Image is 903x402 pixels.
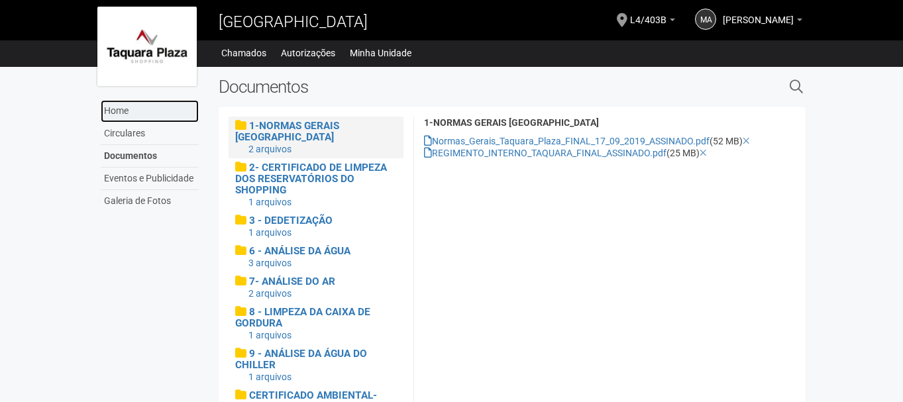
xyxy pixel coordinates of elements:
[219,77,654,97] h2: Documentos
[235,348,367,371] span: 9 - ANÁLISE DA ÁGUA DO CHILLER
[235,348,398,383] a: 9 - ANÁLISE DA ÁGUA DO CHILLER 1 arquivos
[235,120,398,155] a: 1-NORMAS GERAIS [GEOGRAPHIC_DATA] 2 arquivos
[723,17,802,27] a: [PERSON_NAME]
[249,215,333,226] span: 3 - DEDETIZAÇÃO
[101,100,199,123] a: Home
[350,44,411,62] a: Minha Unidade
[424,148,666,158] a: REGIMENTO_INTERNO_TAQUARA_FINAL_ASSINADO.pdf
[248,287,398,299] div: 2 arquivos
[97,7,197,86] img: logo.jpg
[101,123,199,145] a: Circulares
[248,371,398,383] div: 1 arquivos
[630,2,666,25] span: L4/403B
[248,329,398,341] div: 1 arquivos
[248,143,398,155] div: 2 arquivos
[235,306,398,341] a: 8 - LIMPEZA DA CAIXA DE GORDURA 1 arquivos
[695,9,716,30] a: MA
[248,196,398,208] div: 1 arquivos
[249,245,350,257] span: 6 - ANÁLISE DA ÁGUA
[743,136,750,146] a: Excluir
[101,168,199,190] a: Eventos e Publicidade
[235,276,398,299] a: 7- ANÁLISE DO AR 2 arquivos
[281,44,335,62] a: Autorizações
[219,13,368,31] span: [GEOGRAPHIC_DATA]
[248,257,398,269] div: 3 arquivos
[235,162,398,208] a: 2- CERTIFICADO DE LIMPEZA DOS RESERVATÓRIOS DO SHOPPING 1 arquivos
[235,162,387,196] span: 2- CERTIFICADO DE LIMPEZA DOS RESERVATÓRIOS DO SHOPPING
[424,135,796,147] div: (52 MB)
[235,245,398,269] a: 6 - ANÁLISE DA ÁGUA 3 arquivos
[101,190,199,212] a: Galeria de Fotos
[235,306,370,329] span: 8 - LIMPEZA DA CAIXA DE GORDURA
[424,117,599,128] strong: 1-NORMAS GERAIS [GEOGRAPHIC_DATA]
[221,44,266,62] a: Chamados
[235,215,398,238] a: 3 - DEDETIZAÇÃO 1 arquivos
[700,148,707,158] a: Excluir
[101,145,199,168] a: Documentos
[424,136,710,146] a: Normas_Gerais_Taquara_Plaza_FINAL_17_09_2019_ASSINADO.pdf
[249,276,335,287] span: 7- ANÁLISE DO AR
[248,226,398,238] div: 1 arquivos
[723,2,794,25] span: Marcos André Pereira Silva
[235,120,339,143] span: 1-NORMAS GERAIS [GEOGRAPHIC_DATA]
[630,17,675,27] a: L4/403B
[424,147,796,159] div: (25 MB)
